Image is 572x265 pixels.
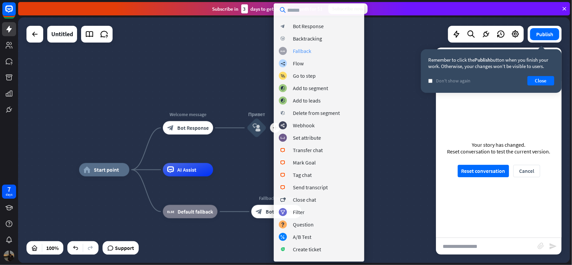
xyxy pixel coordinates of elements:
[458,165,509,177] button: Reset conversation
[115,243,134,253] span: Support
[293,134,321,141] div: Set attribute
[281,111,285,115] i: block_delete_from_segment
[293,60,304,67] div: Flow
[280,98,285,103] i: block_add_to_segment
[256,208,262,215] i: block_bot_response
[280,185,285,190] i: block_livechat
[513,165,540,177] button: Cancel
[293,48,311,54] div: Fallback
[549,242,557,250] i: send
[44,243,61,253] div: 100%
[281,222,285,227] i: block_question
[293,184,328,191] div: Send transcript
[280,173,285,177] i: block_livechat
[293,110,340,116] div: Delete from segment
[281,123,285,128] i: webhooks
[266,208,297,215] span: Bot Response
[167,125,174,131] i: block_bot_response
[212,4,323,13] div: Subscribe in days to get your first month for $1
[281,49,285,53] i: block_fallback
[293,209,305,215] div: Filter
[280,148,285,152] i: block_livechat
[447,148,551,155] div: Reset conversation to test the current version.
[237,111,277,118] div: Привет
[83,167,90,173] i: home_2
[436,78,470,84] span: Don't show again
[158,111,218,118] div: Welcome message
[241,4,248,13] div: 3
[281,37,285,41] i: block_backtracking
[293,85,328,91] div: Add to segment
[280,86,285,90] i: block_add_to_segment
[167,208,174,215] i: block_fallback
[293,196,316,203] div: Close chat
[5,3,25,23] button: Open LiveChat chat widget
[293,159,316,166] div: Mark Goal
[51,26,73,43] div: Untitled
[293,172,312,178] div: Tag chat
[428,57,554,69] div: Remember to click the button when you finish your work. Otherwise, your changes won’t be visible ...
[281,136,285,140] i: block_set_attribute
[253,124,261,132] i: block_user_input
[537,243,544,249] i: block_attachment
[293,221,314,228] div: Question
[280,198,285,202] i: block_close_chat
[527,76,554,85] button: Close
[280,160,285,165] i: block_livechat
[280,210,285,214] i: filter
[293,246,321,253] div: Create ticket
[6,192,12,197] div: days
[293,23,324,29] div: Bot Response
[280,61,285,66] i: builder_tree
[293,35,322,42] div: Backtracking
[280,74,285,78] i: block_goto
[474,57,490,63] span: Publish
[293,97,321,104] div: Add to leads
[281,235,285,239] i: block_ab_testing
[447,141,551,148] div: Your story has changed.
[293,72,316,79] div: Go to step
[293,234,311,240] div: A/B Test
[273,126,278,130] i: plus
[2,185,16,199] a: 7 days
[7,186,11,192] div: 7
[281,24,285,28] i: block_bot_response
[246,195,307,202] div: Fallback message
[177,167,196,173] span: AI Assist
[94,167,119,173] span: Start point
[178,208,213,215] span: Default fallback
[293,122,315,129] div: Webhook
[177,125,209,131] span: Bot Response
[530,28,559,40] button: Publish
[293,147,323,153] div: Transfer chat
